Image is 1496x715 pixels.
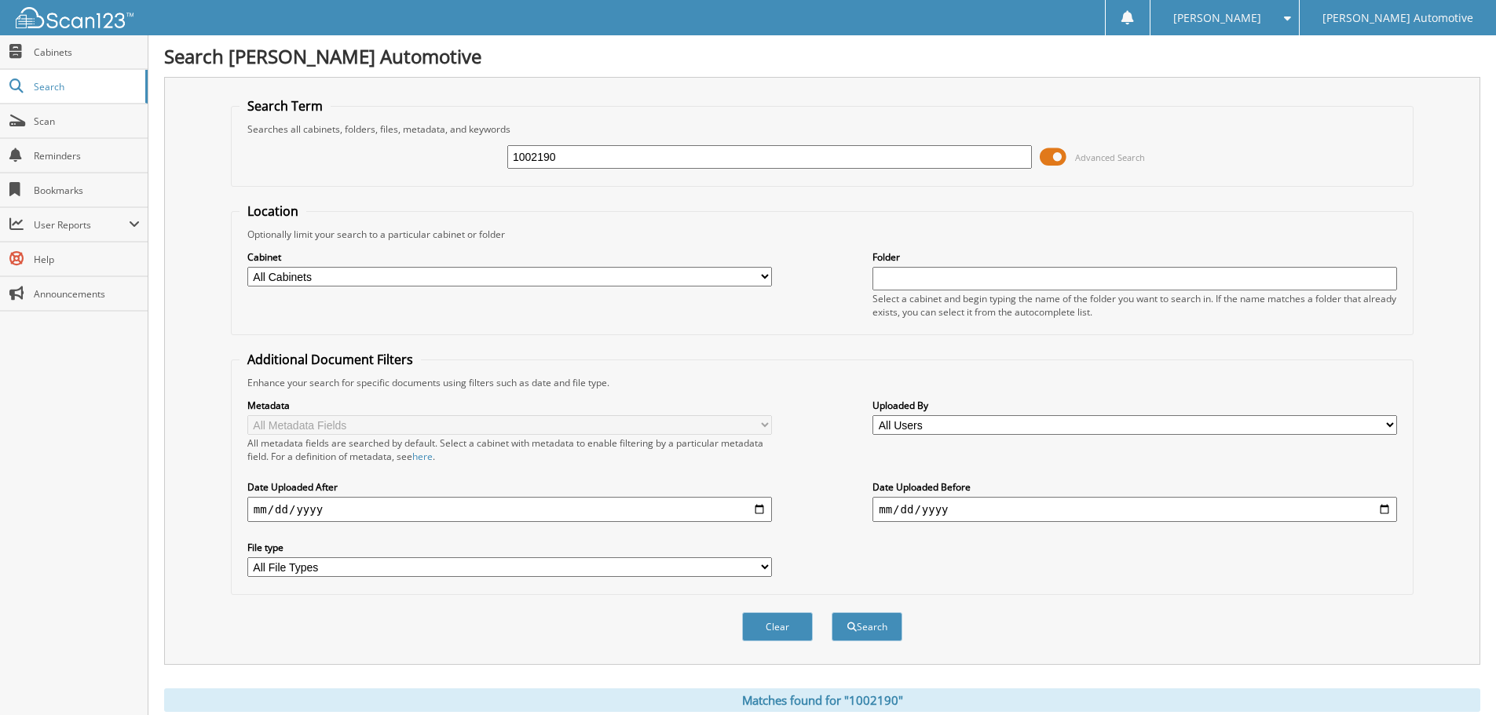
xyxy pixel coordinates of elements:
[1173,13,1261,23] span: [PERSON_NAME]
[742,612,813,641] button: Clear
[16,7,134,28] img: scan123-logo-white.svg
[164,688,1480,712] div: Matches found for "1002190"
[872,480,1397,494] label: Date Uploaded Before
[872,497,1397,522] input: end
[872,292,1397,319] div: Select a cabinet and begin typing the name of the folder you want to search in. If the name match...
[34,253,140,266] span: Help
[34,287,140,301] span: Announcements
[34,149,140,162] span: Reminders
[240,122,1405,136] div: Searches all cabinets, folders, files, metadata, and keywords
[34,218,129,232] span: User Reports
[247,436,772,463] div: All metadata fields are searched by default. Select a cabinet with metadata to enable filtering b...
[1322,13,1473,23] span: [PERSON_NAME] Automotive
[872,250,1397,264] label: Folder
[247,541,772,554] label: File type
[240,97,331,115] legend: Search Term
[247,497,772,522] input: start
[240,351,421,368] legend: Additional Document Filters
[164,43,1480,69] h1: Search [PERSON_NAME] Automotive
[34,46,140,59] span: Cabinets
[34,80,137,93] span: Search
[247,399,772,412] label: Metadata
[240,202,306,220] legend: Location
[832,612,902,641] button: Search
[872,399,1397,412] label: Uploaded By
[240,228,1405,241] div: Optionally limit your search to a particular cabinet or folder
[247,480,772,494] label: Date Uploaded After
[412,450,433,463] a: here
[34,115,140,128] span: Scan
[1075,151,1145,163] span: Advanced Search
[240,376,1405,389] div: Enhance your search for specific documents using filters such as date and file type.
[34,184,140,197] span: Bookmarks
[247,250,772,264] label: Cabinet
